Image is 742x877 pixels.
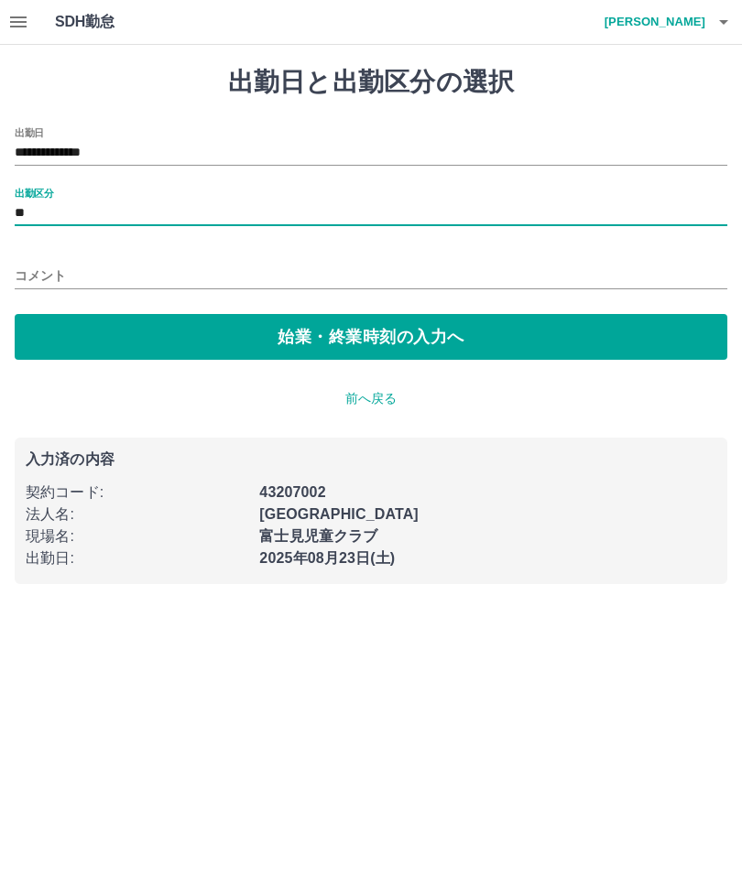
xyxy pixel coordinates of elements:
[259,550,395,566] b: 2025年08月23日(土)
[26,525,248,547] p: 現場名 :
[15,314,727,360] button: 始業・終業時刻の入力へ
[26,503,248,525] p: 法人名 :
[15,67,727,98] h1: 出勤日と出勤区分の選択
[15,389,727,408] p: 前へ戻る
[26,482,248,503] p: 契約コード :
[26,547,248,569] p: 出勤日 :
[259,528,377,544] b: 富士見児童クラブ
[26,452,716,467] p: 入力済の内容
[15,125,44,139] label: 出勤日
[15,186,53,200] label: 出勤区分
[259,484,325,500] b: 43207002
[259,506,419,522] b: [GEOGRAPHIC_DATA]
